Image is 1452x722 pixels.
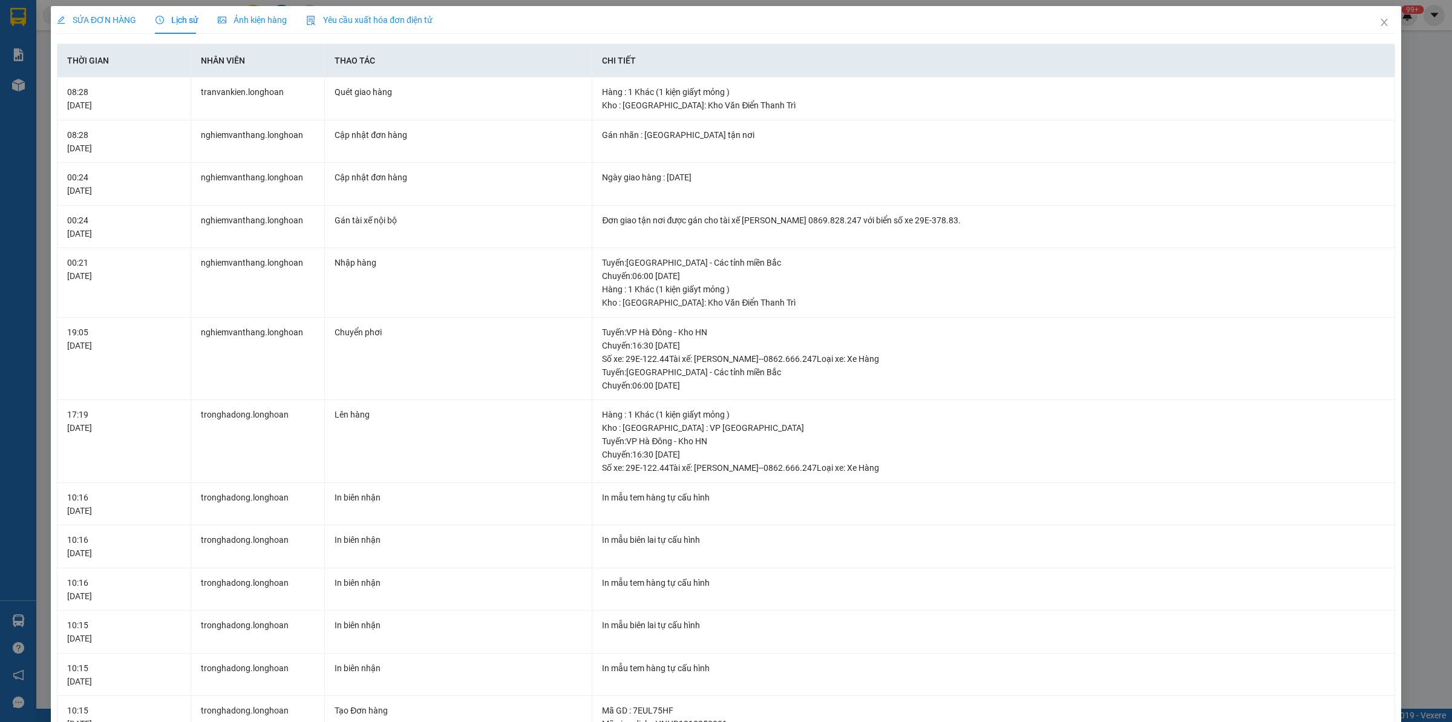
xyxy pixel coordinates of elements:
div: Tuyến : VP Hà Đông - Kho HN Chuyến: 16:30 [DATE] Số xe: 29E-122.44 Tài xế: [PERSON_NAME]--0862.66... [602,326,1385,366]
span: picture [218,16,226,24]
div: 10:15 [DATE] [67,619,181,645]
div: Kho : [GEOGRAPHIC_DATA]: Kho Văn Điển Thanh Trì [602,296,1385,309]
div: Tuyến : [GEOGRAPHIC_DATA] - Các tỉnh miền Bắc Chuyến: 06:00 [DATE] [602,256,1385,283]
span: Lịch sử [155,15,198,25]
div: Chuyển phơi [335,326,582,339]
div: Cập nhật đơn hàng [335,171,582,184]
td: nghiemvanthang.longhoan [191,163,325,206]
div: In mẫu biên lai tự cấu hình [602,619,1385,632]
div: In mẫu tem hàng tự cấu hình [602,491,1385,504]
div: Đơn giao tận nơi được gán cho tài xế [PERSON_NAME] 0869.828.247 với biển số xe 29E-378.83. [602,214,1385,227]
div: 10:16 [DATE] [67,491,181,517]
div: Hàng : 1 Khác (1 kiện giấyt mỏng ) [602,283,1385,296]
th: Nhân viên [191,44,325,77]
span: Ảnh kiện hàng [218,15,287,25]
span: clock-circle [155,16,164,24]
div: Hàng : 1 Khác (1 kiện giấyt mỏng ) [602,85,1385,99]
td: nghiemvanthang.longhoan [191,318,325,401]
td: tronghadong.longhoan [191,654,325,697]
td: nghiemvanthang.longhoan [191,206,325,249]
div: 00:24 [DATE] [67,214,181,240]
div: Mã GD : 7EUL75HF [602,704,1385,717]
td: tronghadong.longhoan [191,611,325,654]
div: 00:21 [DATE] [67,256,181,283]
span: edit [57,16,65,24]
div: In mẫu tem hàng tự cấu hình [602,576,1385,589]
div: Cập nhật đơn hàng [335,128,582,142]
th: Thời gian [57,44,191,77]
div: 00:24 [DATE] [67,171,181,197]
td: tronghadong.longhoan [191,483,325,526]
div: 10:16 [DATE] [67,576,181,603]
div: In biên nhận [335,661,582,675]
td: nghiemvanthang.longhoan [191,248,325,318]
div: 10:16 [DATE] [67,533,181,560]
div: 19:05 [DATE] [67,326,181,352]
button: Close [1367,6,1401,40]
div: Kho : [GEOGRAPHIC_DATA]: Kho Văn Điển Thanh Trì [602,99,1385,112]
div: 10:15 [DATE] [67,661,181,688]
div: In mẫu biên lai tự cấu hình [602,533,1385,546]
th: Chi tiết [592,44,1395,77]
div: 08:28 [DATE] [67,128,181,155]
div: Ngày giao hàng : [DATE] [602,171,1385,184]
span: Yêu cầu xuất hóa đơn điện tử [306,15,433,25]
div: 08:28 [DATE] [67,85,181,112]
div: Tạo Đơn hàng [335,704,582,717]
span: close [1379,18,1389,27]
div: Gán tài xế nội bộ [335,214,582,227]
td: tranvankien.longhoan [191,77,325,120]
div: In biên nhận [335,491,582,504]
img: icon [306,16,316,25]
div: Kho : [GEOGRAPHIC_DATA] : VP [GEOGRAPHIC_DATA] [602,421,1385,435]
div: Tuyến : [GEOGRAPHIC_DATA] - Các tỉnh miền Bắc Chuyến: 06:00 [DATE] [602,366,1385,392]
div: 17:19 [DATE] [67,408,181,435]
div: Gán nhãn : [GEOGRAPHIC_DATA] tận nơi [602,128,1385,142]
div: Tuyến : VP Hà Đông - Kho HN Chuyến: 16:30 [DATE] Số xe: 29E-122.44 Tài xế: [PERSON_NAME]--0862.66... [602,435,1385,474]
td: tronghadong.longhoan [191,568,325,611]
td: tronghadong.longhoan [191,525,325,568]
div: Lên hàng [335,408,582,421]
div: In biên nhận [335,576,582,589]
th: Thao tác [325,44,592,77]
div: Nhập hàng [335,256,582,269]
div: In biên nhận [335,533,582,546]
div: Quét giao hàng [335,85,582,99]
div: In biên nhận [335,619,582,632]
td: nghiemvanthang.longhoan [191,120,325,163]
span: SỬA ĐƠN HÀNG [57,15,136,25]
div: In mẫu tem hàng tự cấu hình [602,661,1385,675]
td: tronghadong.longhoan [191,400,325,483]
div: Hàng : 1 Khác (1 kiện giấyt mỏng ) [602,408,1385,421]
